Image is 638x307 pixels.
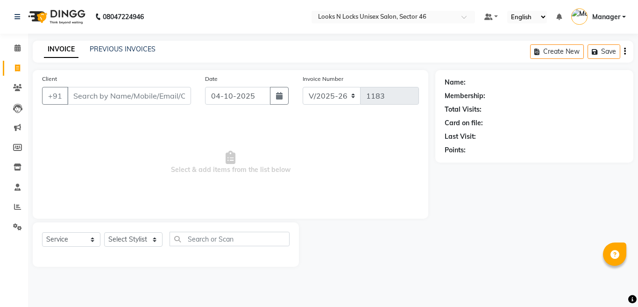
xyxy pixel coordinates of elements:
[44,41,78,58] a: INVOICE
[588,44,620,59] button: Save
[42,116,419,209] span: Select & add items from the list below
[530,44,584,59] button: Create New
[445,145,466,155] div: Points:
[103,4,144,30] b: 08047224946
[24,4,88,30] img: logo
[445,91,485,101] div: Membership:
[445,132,476,142] div: Last Visit:
[42,87,68,105] button: +91
[303,75,343,83] label: Invoice Number
[67,87,191,105] input: Search by Name/Mobile/Email/Code
[599,270,629,298] iframe: chat widget
[445,118,483,128] div: Card on file:
[90,45,156,53] a: PREVIOUS INVOICES
[445,78,466,87] div: Name:
[170,232,290,246] input: Search or Scan
[445,105,482,114] div: Total Visits:
[592,12,620,22] span: Manager
[42,75,57,83] label: Client
[571,8,588,25] img: Manager
[205,75,218,83] label: Date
